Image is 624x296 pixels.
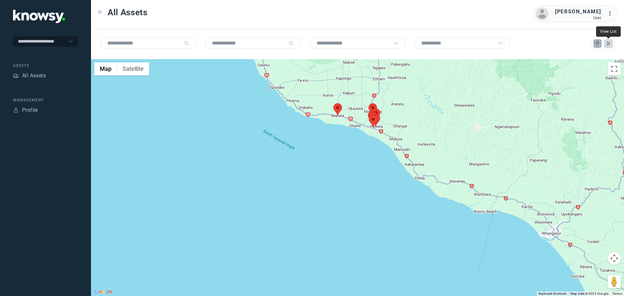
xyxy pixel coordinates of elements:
[570,292,608,295] span: Map data ©2025 Google
[600,29,617,34] span: View List
[22,72,46,80] div: All Assets
[555,16,601,20] div: User
[108,6,148,18] span: All Assets
[608,10,616,19] div: :
[536,7,549,20] img: avatar.png
[608,62,621,75] button: Toggle fullscreen view
[289,41,294,46] div: Search
[539,291,566,296] button: Keyboard shortcuts
[98,10,102,15] div: Toggle Menu
[608,252,621,265] button: Map camera controls
[13,63,78,69] div: Assets
[595,41,601,46] div: Map
[13,72,46,80] a: AssetsAll Assets
[13,73,19,79] div: Assets
[93,288,114,296] img: Google
[605,41,611,46] div: List
[612,292,622,295] a: Terms
[555,8,601,16] div: [PERSON_NAME]
[608,275,621,288] button: Drag Pegman onto the map to open Street View
[608,10,616,18] div: :
[608,11,615,16] tspan: ...
[13,97,78,103] div: Management
[13,107,19,113] div: Profile
[93,288,114,296] a: Open this area in Google Maps (opens a new window)
[22,106,38,114] div: Profile
[13,106,38,114] a: ProfileProfile
[117,62,149,75] button: Show satellite imagery
[13,10,65,23] img: Application Logo
[184,41,189,46] div: Search
[94,62,117,75] button: Show street map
